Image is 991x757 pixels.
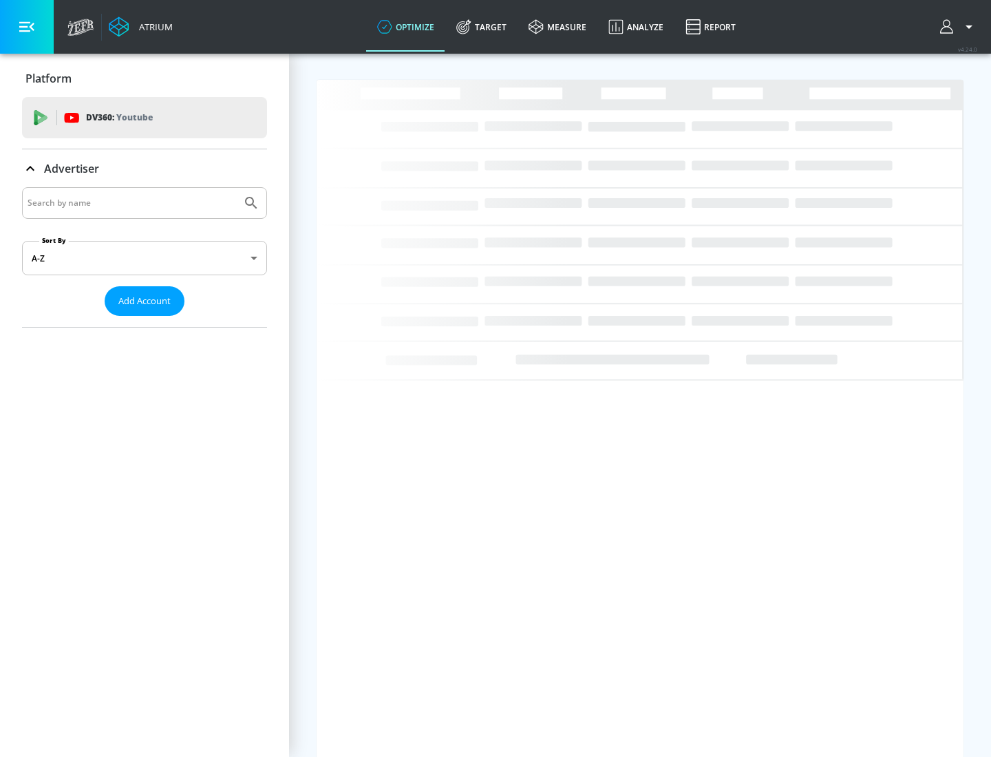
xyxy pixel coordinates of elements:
div: Atrium [134,21,173,33]
a: Report [674,2,747,52]
span: Add Account [118,293,171,309]
label: Sort By [39,236,69,245]
button: Add Account [105,286,184,316]
p: Platform [25,71,72,86]
span: v 4.24.0 [958,45,977,53]
p: Youtube [116,110,153,125]
a: optimize [366,2,445,52]
a: Atrium [109,17,173,37]
nav: list of Advertiser [22,316,267,327]
div: Platform [22,59,267,98]
div: Advertiser [22,149,267,188]
p: DV360: [86,110,153,125]
div: DV360: Youtube [22,97,267,138]
div: A-Z [22,241,267,275]
a: measure [518,2,597,52]
a: Analyze [597,2,674,52]
a: Target [445,2,518,52]
input: Search by name [28,194,236,212]
div: Advertiser [22,187,267,327]
p: Advertiser [44,161,99,176]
